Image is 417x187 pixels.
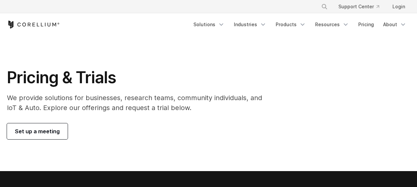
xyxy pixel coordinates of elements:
[7,93,271,113] p: We provide solutions for businesses, research teams, community individuals, and IoT & Auto. Explo...
[189,19,410,31] div: Navigation Menu
[313,1,410,13] div: Navigation Menu
[7,123,68,139] a: Set up a meeting
[272,19,310,31] a: Products
[15,127,60,135] span: Set up a meeting
[311,19,353,31] a: Resources
[318,1,330,13] button: Search
[7,68,271,88] h1: Pricing & Trials
[333,1,384,13] a: Support Center
[379,19,410,31] a: About
[7,21,60,29] a: Corellium Home
[189,19,229,31] a: Solutions
[387,1,410,13] a: Login
[230,19,270,31] a: Industries
[354,19,378,31] a: Pricing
